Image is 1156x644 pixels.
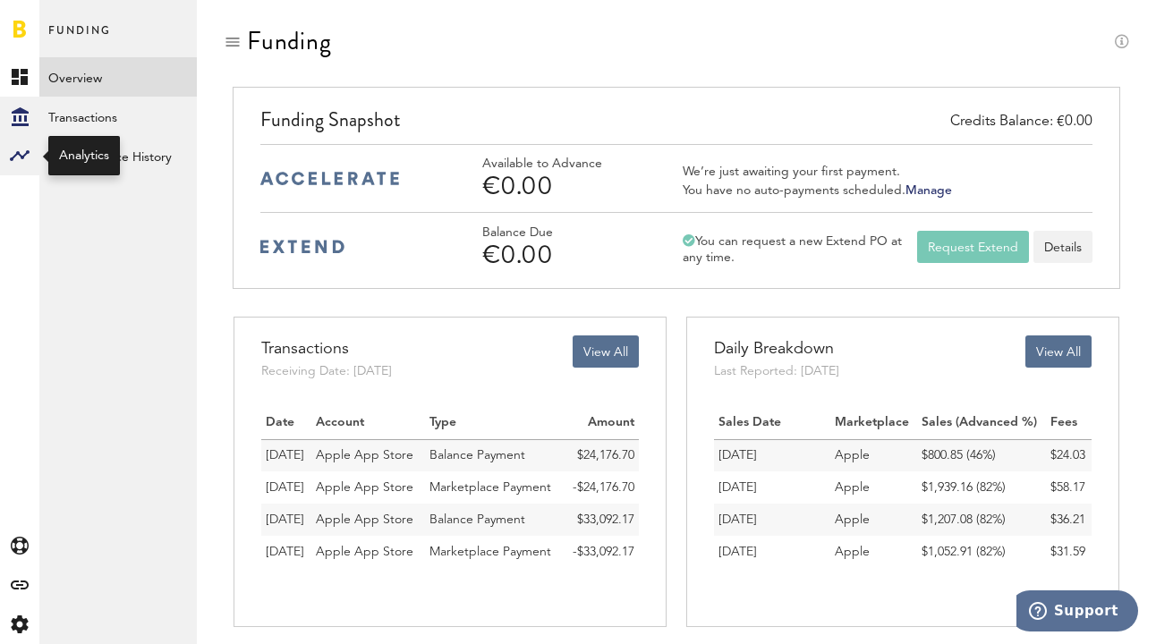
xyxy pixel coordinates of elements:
[261,471,311,504] td: 02.10.25
[564,471,639,504] td: -$24,176.70
[316,546,413,558] span: Apple App Store
[316,481,413,494] span: Apple App Store
[429,546,551,558] span: Marketplace Payment
[429,513,525,526] span: Balance Payment
[48,20,111,57] span: Funding
[830,536,917,568] td: Apple
[564,536,639,568] td: -$33,092.17
[1025,335,1092,368] button: View All
[905,184,952,197] a: Manage
[917,471,1046,504] td: $1,939.16 (82%)
[261,504,311,536] td: 05.09.25
[577,449,634,462] span: $24,176.70
[482,241,652,269] div: €0.00
[311,439,424,471] td: Apple App Store
[1016,590,1138,635] iframe: Opens a widget where you can find more information
[266,449,304,462] span: [DATE]
[917,231,1029,263] button: Request Extend
[260,240,344,254] img: extend-medium-blue-logo.svg
[577,513,634,526] span: $33,092.17
[261,335,392,362] div: Transactions
[917,504,1046,536] td: $1,207.08 (82%)
[714,439,830,471] td: [DATE]
[714,471,830,504] td: [DATE]
[261,407,311,439] th: Date
[830,471,917,504] td: Apple
[316,513,413,526] span: Apple App Store
[573,481,634,494] span: -$24,176.70
[425,504,564,536] td: Balance Payment
[311,536,424,568] td: Apple App Store
[261,362,392,380] div: Receiving Date: [DATE]
[1046,439,1092,471] td: $24.03
[311,407,424,439] th: Account
[266,481,304,494] span: [DATE]
[266,513,304,526] span: [DATE]
[482,225,652,241] div: Balance Due
[39,97,197,136] a: Transactions
[425,471,564,504] td: Marketplace Payment
[39,57,197,97] a: Overview
[714,536,830,568] td: [DATE]
[429,481,551,494] span: Marketplace Payment
[482,172,652,200] div: €0.00
[425,439,564,471] td: Balance Payment
[425,536,564,568] td: Marketplace Payment
[830,407,917,439] th: Marketplace
[1033,231,1092,263] a: Details
[564,439,639,471] td: $24,176.70
[714,362,839,380] div: Last Reported: [DATE]
[247,27,332,55] div: Funding
[260,106,1092,144] div: Funding Snapshot
[564,407,639,439] th: Amount
[950,112,1092,132] div: Credits Balance: €0.00
[429,449,525,462] span: Balance Payment
[482,157,652,172] div: Available to Advance
[917,407,1046,439] th: Sales (Advanced %)
[714,407,830,439] th: Sales Date
[59,147,109,165] div: Analytics
[573,546,634,558] span: -$33,092.17
[917,439,1046,471] td: $800.85 (46%)
[830,504,917,536] td: Apple
[683,164,952,180] div: We’re just awaiting your first payment.
[311,504,424,536] td: Apple App Store
[261,439,311,471] td: 03.10.25
[917,536,1046,568] td: $1,052.91 (82%)
[683,233,917,266] div: You can request a new Extend PO at any time.
[311,471,424,504] td: Apple App Store
[266,546,304,558] span: [DATE]
[39,136,197,175] a: Daily Advance History
[714,504,830,536] td: [DATE]
[1046,504,1092,536] td: $36.21
[564,504,639,536] td: $33,092.17
[714,335,839,362] div: Daily Breakdown
[1046,471,1092,504] td: $58.17
[1046,536,1092,568] td: $31.59
[425,407,564,439] th: Type
[316,449,413,462] span: Apple App Store
[261,536,311,568] td: 04.09.25
[1046,407,1092,439] th: Fees
[573,335,639,368] button: View All
[260,172,399,185] img: accelerate-medium-blue-logo.svg
[830,439,917,471] td: Apple
[683,182,952,199] div: You have no auto-payments scheduled.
